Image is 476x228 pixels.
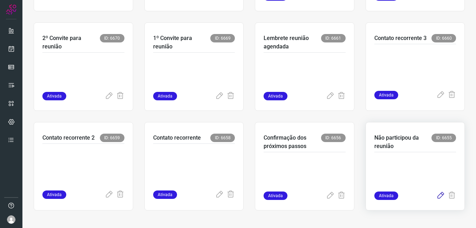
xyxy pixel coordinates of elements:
[100,134,124,142] span: ID: 6659
[153,134,201,142] p: Contato recorrente
[7,215,15,224] img: avatar-user-boy.jpg
[153,34,211,51] p: 1º Convite para reunião
[321,34,346,42] span: ID: 6661
[264,34,321,51] p: Lembrete reunião agendada
[42,190,66,199] span: Ativada
[374,134,432,150] p: Não participou da reunião
[210,34,235,42] span: ID: 6669
[42,134,95,142] p: Contato recorrente 2
[264,192,287,200] span: Ativada
[6,4,16,15] img: Logo
[374,192,398,200] span: Ativada
[100,34,124,42] span: ID: 6670
[42,92,66,100] span: Ativada
[264,92,287,100] span: Ativada
[321,134,346,142] span: ID: 6656
[431,134,456,142] span: ID: 6655
[42,34,100,51] p: 2º Convite para reunião
[374,91,398,99] span: Ativada
[153,92,177,100] span: Ativada
[153,190,177,199] span: Ativada
[210,134,235,142] span: ID: 6658
[374,34,427,42] p: Contato recorrente 3
[431,34,456,42] span: ID: 6660
[264,134,321,150] p: Confirmação dos próximos passos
